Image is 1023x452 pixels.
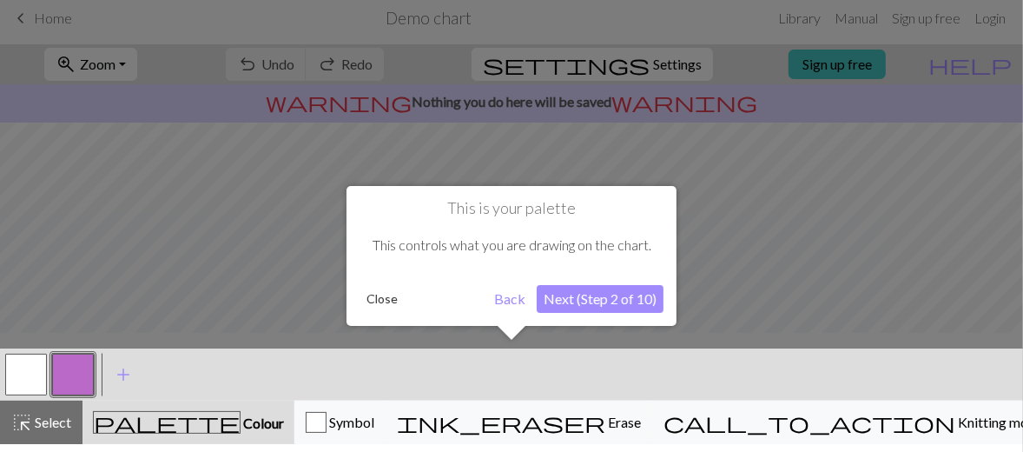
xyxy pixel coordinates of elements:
[360,286,405,312] button: Close
[537,285,663,313] button: Next (Step 2 of 10)
[360,218,663,272] div: This controls what you are drawing on the chart.
[487,285,532,313] button: Back
[346,186,676,326] div: This is your palette
[360,199,663,218] h1: This is your palette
